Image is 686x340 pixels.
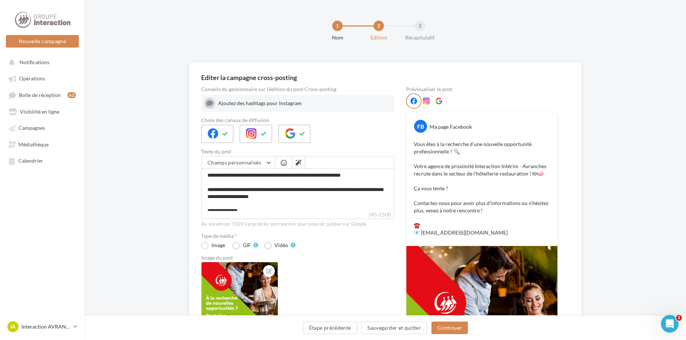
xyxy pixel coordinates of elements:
label: Texte du post [201,149,394,154]
div: Ajoutez des hashtags pour Instagram [218,100,391,107]
div: 62 [67,92,76,98]
a: Médiathèque [4,138,80,151]
label: Choix des canaux de diffusion [201,118,394,123]
a: Calendrier [4,154,80,167]
div: GIF [243,243,251,248]
p: Interaction AVRANCHES [21,323,70,330]
div: 2 [374,21,384,31]
div: Conseils du gestionnaire sur l'édition du post Cross-posting [201,87,394,92]
button: Sauvegarder et quitter [361,322,427,334]
button: Étape précédente [303,322,357,334]
span: Médiathèque [18,141,49,148]
span: Boîte de réception [19,92,61,98]
div: Au maximum 1500 caractères sont permis pour pouvoir publier sur Google [201,221,394,228]
div: Edition [355,34,402,41]
button: Continuer [431,322,468,334]
div: Récapitulatif [396,34,444,41]
span: Notifications [20,59,49,65]
div: FB [414,120,427,133]
a: Visibilité en ligne [4,105,80,118]
div: Prévisualiser le post [406,87,558,92]
a: IA Interaction AVRANCHES [6,320,79,334]
div: 1 [332,21,343,31]
div: Ma page Facebook [430,123,472,131]
span: 1 [676,315,682,321]
div: Image du post [201,255,394,260]
span: Campagnes [18,125,45,131]
span: Opérations [19,76,45,82]
div: 3 [415,21,425,31]
div: Nom [314,34,361,41]
a: Campagnes [4,121,80,134]
span: IA [10,323,15,330]
label: 345/1500 [201,211,394,219]
label: Type de média * [201,233,394,239]
span: Visibilité en ligne [20,108,59,115]
a: Opérations [4,72,80,85]
button: Champs personnalisés [202,156,275,169]
iframe: Intercom live chat [661,315,679,333]
p: Vous êtes à la recherche d’une nouvelle opportunité professionnelle ? 🔍 Votre agence de proximité... [414,140,550,236]
span: Calendrier [18,158,43,164]
div: Image [211,243,225,248]
button: Nouvelle campagne [6,35,79,48]
div: Editer la campagne cross-posting [201,74,297,81]
a: Boîte de réception62 [4,88,80,102]
button: Notifications [4,55,77,69]
span: Champs personnalisés [207,159,261,166]
div: Vidéo [274,243,288,248]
